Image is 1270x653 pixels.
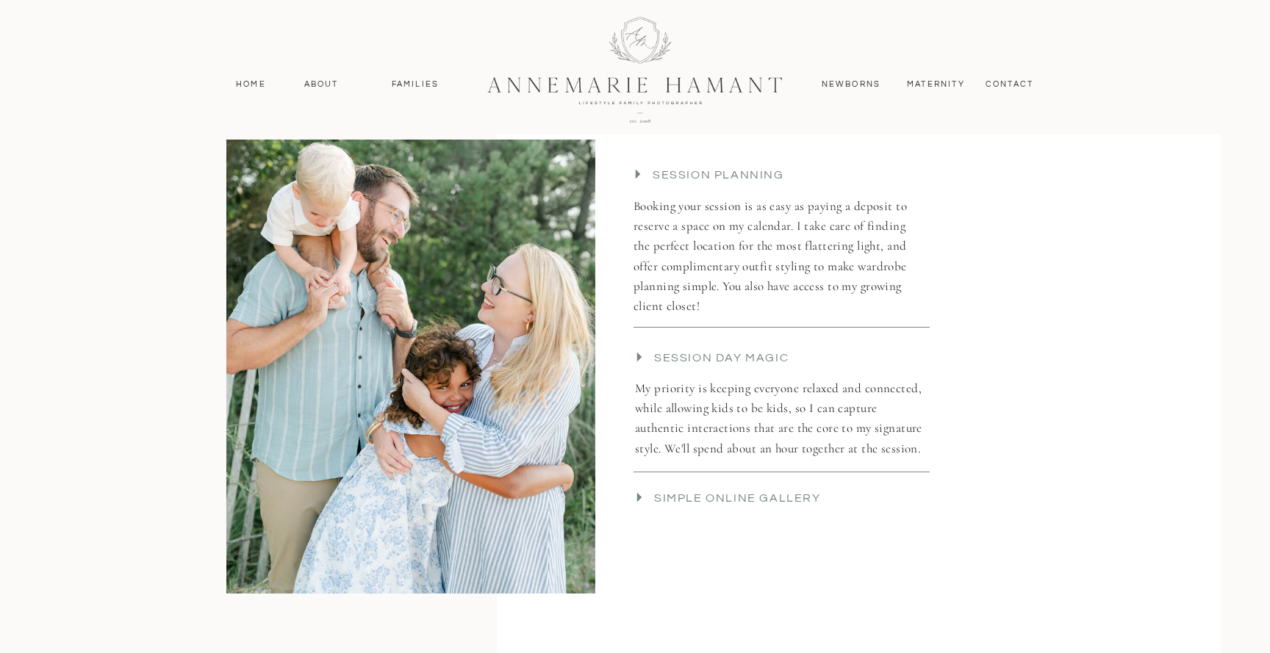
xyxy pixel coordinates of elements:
[635,378,927,461] p: My priority is keeping everyone relaxed and connected, while allowing kids to be kids, so I can c...
[977,78,1041,91] a: contact
[907,78,964,91] a: MAternity
[634,196,922,317] p: Booking your session is as easy as paying a deposit to reserve a space on my calendar. I take car...
[654,490,937,515] h3: Simple Online Gallery
[300,78,342,91] a: About
[654,350,916,375] h3: Session day magic
[229,78,273,91] a: Home
[382,78,448,91] a: Families
[816,78,886,91] a: Newborns
[653,167,914,192] h3: Session planning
